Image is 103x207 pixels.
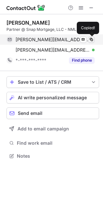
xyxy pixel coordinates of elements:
[16,37,90,43] span: [PERSON_NAME][EMAIL_ADDRESS][DOMAIN_NAME]
[18,79,88,85] div: Save to List / ATS / CRM
[6,139,99,148] button: Find work email
[18,111,42,116] span: Send email
[6,92,99,104] button: AI write personalized message
[6,19,50,26] div: [PERSON_NAME]
[6,4,45,12] img: ContactOut v5.3.10
[6,107,99,119] button: Send email
[17,153,97,159] span: Notes
[6,76,99,88] button: save-profile-one-click
[18,95,87,100] span: AI write personalized message
[17,126,69,131] span: Add to email campaign
[16,47,90,53] span: [PERSON_NAME][EMAIL_ADDRESS][DOMAIN_NAME]
[69,57,95,64] button: Reveal Button
[6,123,99,135] button: Add to email campaign
[6,152,99,161] button: Notes
[17,140,97,146] span: Find work email
[6,27,99,32] div: Partner @ Snap Mortgage, LLC - NMLS#216218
